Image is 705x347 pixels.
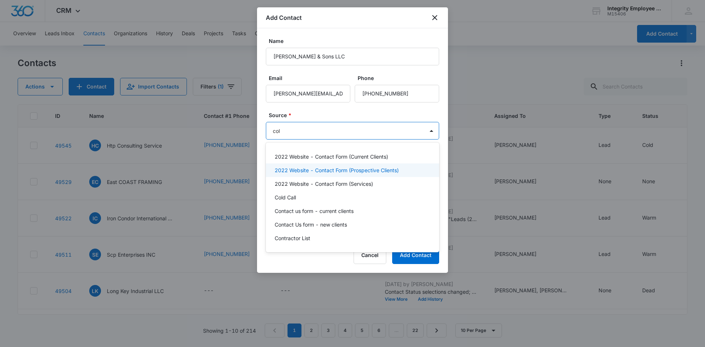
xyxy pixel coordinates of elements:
[275,194,296,201] p: Cold Call
[275,153,388,160] p: 2022 Website - Contact Form (Current Clients)
[275,166,399,174] p: 2022 Website - Contact Form (Prospective Clients)
[275,180,373,188] p: 2022 Website - Contact Form (Services)
[275,207,354,215] p: Contact us form - current clients
[275,234,310,242] p: Contractor List
[275,221,347,228] p: Contact Us form - new clients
